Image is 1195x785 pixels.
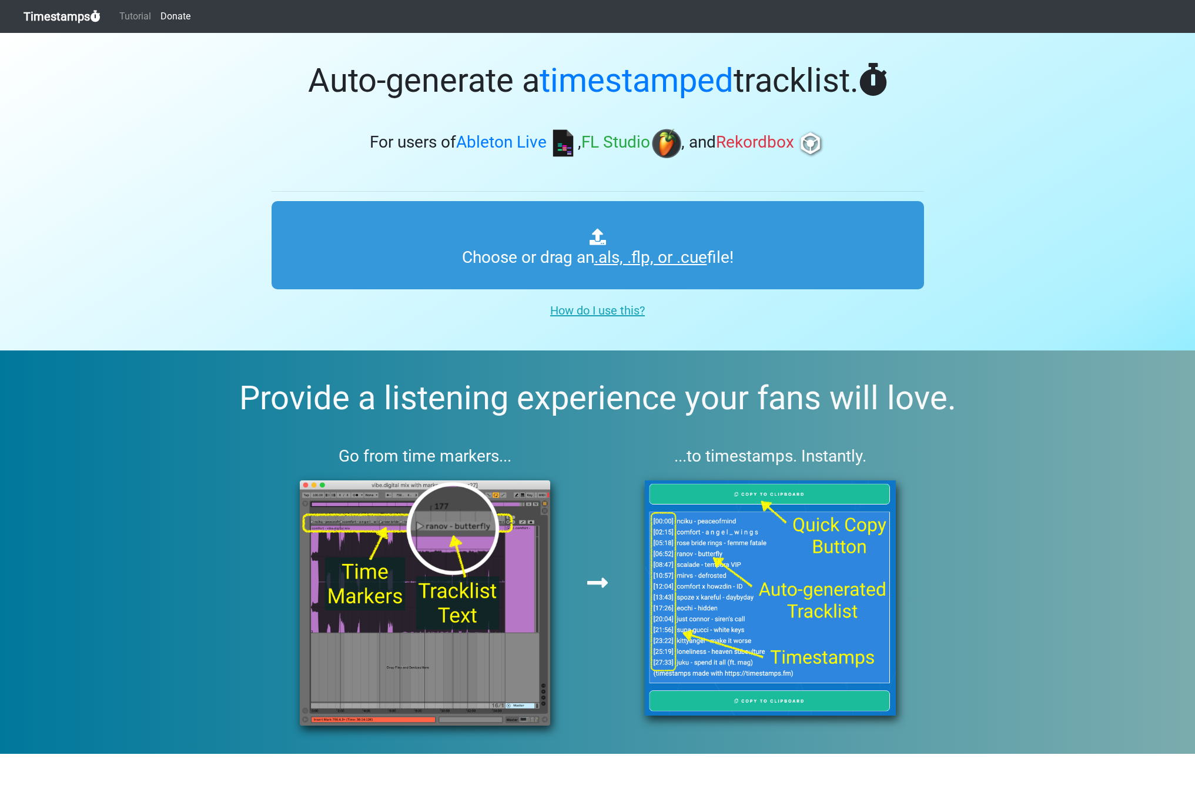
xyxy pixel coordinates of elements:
[617,446,924,466] h3: ...to timestamps. Instantly.
[156,5,195,28] a: Donate
[617,480,924,716] img: tsfm%20results.png
[581,133,650,152] span: FL Studio
[272,446,579,466] h3: Go from time markers...
[796,129,825,158] img: rb.png
[550,303,645,318] u: How do I use this?
[540,61,734,100] span: timestamped
[716,133,794,152] span: Rekordbox
[28,379,1167,418] h2: Provide a listening experience your fans will love.
[652,129,681,158] img: fl.png
[272,480,579,726] img: ableton%20screenshot%20bounce.png
[456,133,547,152] span: Ableton Live
[272,129,924,158] h3: For users of , , and
[548,129,578,158] img: ableton.png
[24,5,101,28] a: Timestamps
[272,61,924,101] h1: Auto-generate a tracklist.
[115,5,156,28] a: Tutorial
